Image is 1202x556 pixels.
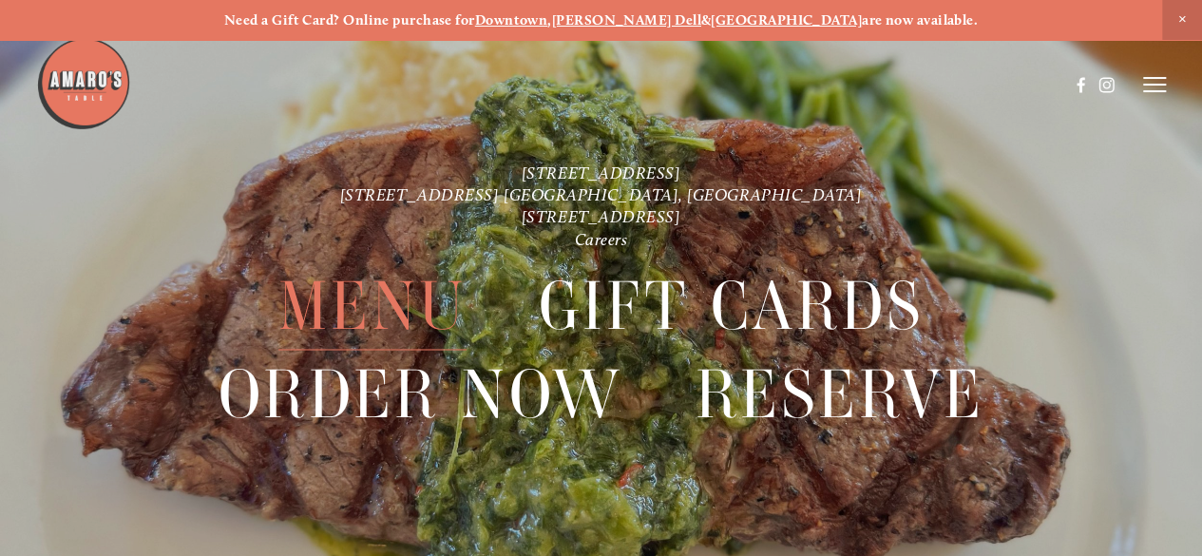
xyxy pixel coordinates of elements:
img: Amaro's Table [36,36,131,131]
a: [STREET_ADDRESS] [GEOGRAPHIC_DATA], [GEOGRAPHIC_DATA] [340,184,863,204]
a: [STREET_ADDRESS] [522,163,681,182]
strong: Need a Gift Card? Online purchase for [224,11,475,29]
span: Order Now [219,351,623,438]
a: Downtown [475,11,548,29]
a: [GEOGRAPHIC_DATA] [711,11,862,29]
a: Menu [278,262,467,349]
a: Order Now [219,351,623,437]
span: Reserve [696,351,984,438]
a: Reserve [696,351,984,437]
span: Gift Cards [539,262,925,350]
a: [PERSON_NAME] Dell [552,11,701,29]
a: Gift Cards [539,262,925,349]
strong: , [547,11,551,29]
a: Careers [575,229,628,249]
span: Menu [278,262,467,350]
strong: are now available. [862,11,978,29]
a: [STREET_ADDRESS] [522,207,681,227]
strong: & [701,11,711,29]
